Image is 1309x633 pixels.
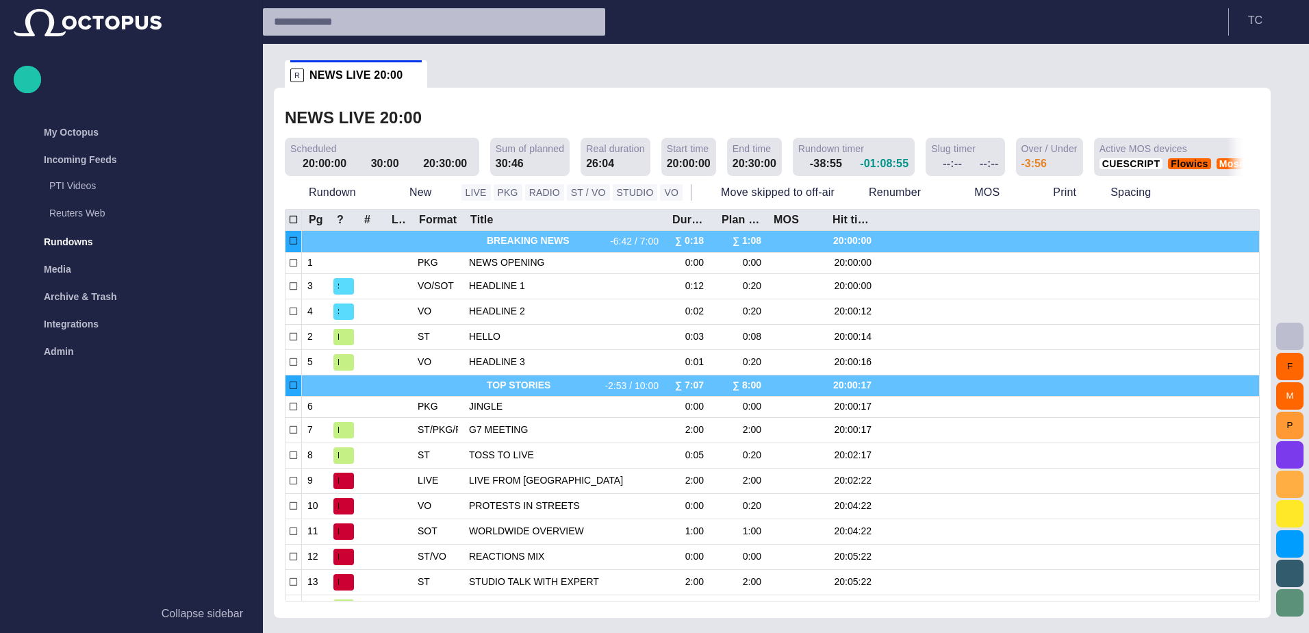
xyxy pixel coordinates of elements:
p: Collapse sidebar [162,606,243,622]
div: HEADLINE 2 [469,299,660,324]
div: ST [418,330,430,343]
p: Admin [44,345,74,358]
div: SOT [418,525,437,538]
p: PTI Videos [49,179,249,193]
div: 0:00 [685,256,709,269]
span: BREAKING NEWS [487,231,603,251]
div: LIVE FROM BRUSSELS [469,469,660,493]
span: R [338,449,339,462]
span: NEWS LIVE 20:00 [309,69,403,82]
button: S [333,299,354,324]
span: End time [733,142,772,156]
div: STILL TO COME [469,595,660,620]
div: ? [337,213,344,227]
div: HELLO [469,325,660,349]
div: WORLDWIDE OVERVIEW [469,519,660,544]
span: Active MOS devices [1100,142,1187,156]
div: 20:05:22 [831,575,872,588]
div: PKG [418,256,438,269]
p: R [290,69,304,82]
div: ST/PKG/PKG/PKG/PKG [418,423,458,436]
button: N [333,519,354,544]
span: N [338,575,339,589]
div: 1 [307,256,325,269]
div: PROTESTS IN STREETS [469,494,660,519]
p: Reuters Web [49,206,249,220]
span: STUDIO TALK WITH EXPERT [469,575,660,588]
span: LIVE FROM [GEOGRAPHIC_DATA] [469,474,660,487]
span: PROTESTS IN STREETS [469,499,660,512]
div: HEADLINE 3 [469,350,660,375]
div: 0:03 [685,330,709,343]
div: VO [418,305,431,318]
span: REACTIONS MIX [469,550,660,563]
div: 20:00:00 [303,156,353,172]
div: 0:20 [720,499,761,512]
button: Move skipped to off-air [697,180,839,205]
span: S [338,305,339,319]
div: REACTIONS MIX [469,545,660,569]
span: JINGLE [469,400,660,413]
div: MOS [774,213,799,227]
div: 2:00 [685,474,709,487]
div: 0:20 [720,280,761,293]
div: 12 [307,550,325,563]
div: 3 [307,280,325,293]
div: 0:20 [720,449,761,462]
span: R [338,356,339,369]
div: ST [418,449,430,462]
div: 20:00:00 [831,231,872,251]
div: HEADLINE 1 [469,274,660,299]
div: 0:05 [685,449,709,462]
ul: main menu [14,119,249,365]
div: 0:20 [720,356,761,369]
div: Plan dur [722,213,761,227]
div: VO [418,356,431,369]
span: -6:42 / 7:00 [609,234,660,248]
button: Collapse sidebar [14,600,249,628]
button: Print [1029,180,1081,205]
div: Lck [392,213,406,227]
div: 2:00 [720,423,761,436]
p: My Octopus [44,125,99,139]
div: ST/VO [418,550,446,563]
div: ∑ 7:07 [675,375,709,396]
div: 0:00 [720,550,761,563]
div: 4 [307,305,325,318]
div: 20:04:22 [831,499,872,512]
span: -2:53 / 10:00 [603,379,660,393]
div: # [364,213,370,227]
div: TOSS TO LIVE [469,443,660,468]
button: M [1276,382,1304,410]
div: 20:00:16 [831,356,872,369]
span: R [338,330,339,344]
span: N [338,474,339,488]
span: HELLO [469,330,660,343]
p: Integrations [44,317,99,331]
button: Mosart [1217,158,1255,169]
div: 11 [307,525,325,538]
span: N [338,525,339,538]
div: G7 MEETING [469,418,660,443]
div: 30:00 [371,156,406,172]
p: T C [1248,12,1262,29]
div: 20:00:17 [831,400,872,413]
div: 2 [307,330,325,343]
span: G7 MEETING [469,423,660,436]
button: RADIO [525,184,564,201]
div: PKG [418,400,438,413]
span: S [338,280,339,293]
div: 0:00 [685,550,709,563]
div: 20:00:17 [831,423,872,436]
div: 2:00 [685,423,709,436]
button: S [333,274,354,299]
div: Reuters Web [22,201,249,228]
div: 1:00 [720,525,761,538]
div: 20:00:12 [831,305,872,318]
div: Duration [672,213,709,227]
div: 30:46 [496,156,524,172]
button: Rundown [285,180,380,205]
span: NEWS OPENING [469,256,660,269]
span: Scheduled [290,142,337,156]
span: HEADLINE 2 [469,305,660,318]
